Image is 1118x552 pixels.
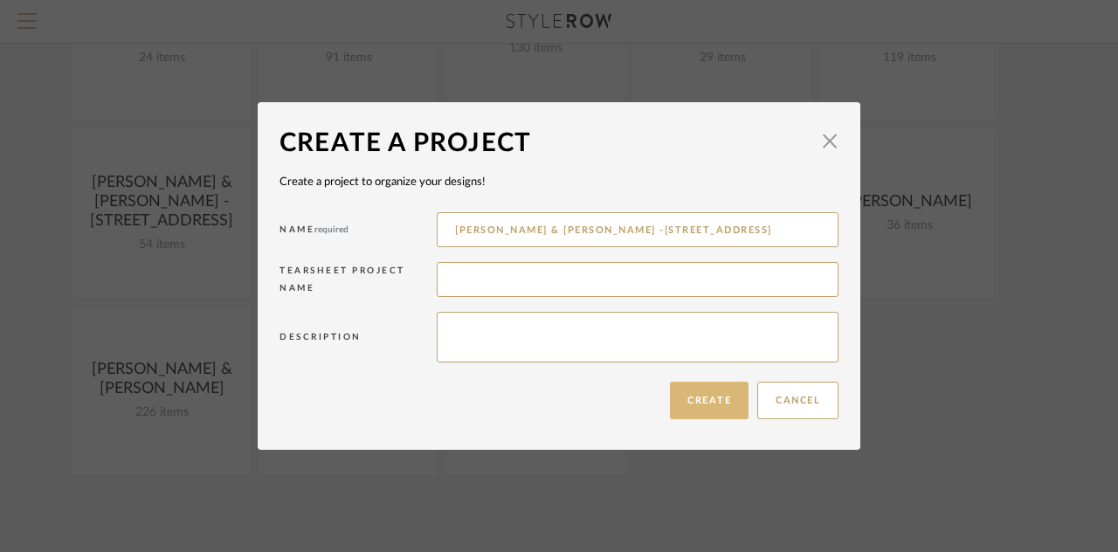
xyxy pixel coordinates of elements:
button: Cancel [757,382,838,419]
button: Close [812,124,847,159]
span: required [314,225,349,234]
div: Name [279,221,437,245]
div: Description [279,328,437,352]
div: Create a project to organize your designs! [279,174,838,191]
button: Create [670,382,749,419]
div: Tearsheet Project Name [279,262,437,303]
div: Create a Project [279,124,812,162]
